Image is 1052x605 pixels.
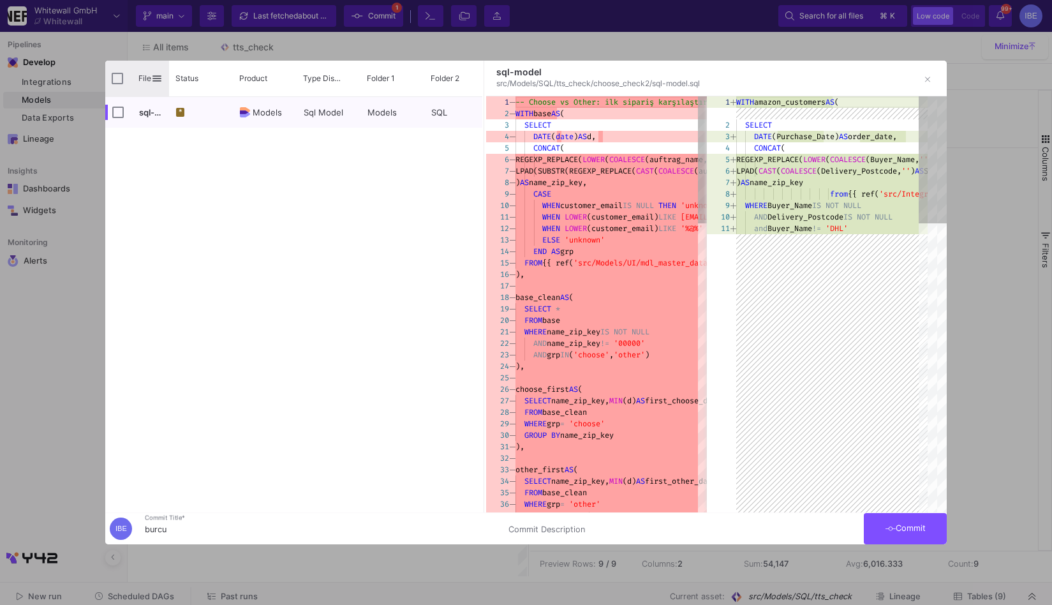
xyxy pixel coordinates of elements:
[486,361,509,372] div: 24
[175,73,198,83] span: Status
[741,177,750,188] span: AS
[848,189,879,199] span: {{ ref(
[623,396,636,406] span: (d)
[542,258,574,268] span: {{ ref(
[524,315,542,325] span: FROM
[707,142,730,154] div: 4
[110,518,132,540] div: IBE
[486,303,509,315] div: 19
[578,384,582,394] span: (
[515,269,524,280] span: ),
[839,131,848,142] span: AS
[542,235,560,245] span: ELSE
[587,223,658,234] span: (customer_email)
[574,350,609,360] span: 'choose'
[533,108,551,119] span: base
[560,108,565,119] span: (
[645,476,716,486] span: first_other_date
[547,350,560,360] span: grp
[515,166,636,176] span: LPAD(SUBSTR(REGEXP_REPLACE(
[681,200,721,211] span: 'unknown'
[486,395,509,407] div: 27
[767,223,812,234] span: Buyer_Name
[360,97,424,128] div: Models
[253,98,290,128] span: Models
[636,396,645,406] span: AS
[547,499,560,509] span: grp
[707,131,730,142] div: 3
[551,476,609,486] span: name_zip_key,
[486,280,509,292] div: 17
[826,154,830,165] span: (
[515,361,524,371] span: ),
[781,166,817,176] span: COALESCE
[565,223,587,234] span: LOWER
[812,200,821,211] span: IS
[857,212,870,222] span: NOT
[574,465,578,475] span: (
[524,120,551,130] span: SELECT
[600,327,609,337] span: IS
[547,338,600,348] span: name_zip_key
[515,97,734,107] span: -- Choose vs Other: ilk sipariş karşılaştırması +
[754,131,772,142] span: DATE
[542,407,587,417] span: base_clean
[515,108,533,119] span: WITH
[486,407,509,418] div: 28
[843,212,852,222] span: IS
[707,200,730,211] div: 9
[520,177,529,188] span: AS
[515,442,524,452] span: ),
[547,327,600,337] span: name_zip_key
[486,165,509,177] div: 7
[551,246,560,257] span: AS
[767,212,843,222] span: Delivery_Postcode
[560,499,565,509] span: =
[486,131,509,142] div: 4
[587,212,658,222] span: (customer_email)
[736,97,754,107] span: WITH
[524,419,547,429] span: WHERE
[486,108,509,119] div: 2
[556,131,574,142] span: date
[569,419,605,429] span: 'choose'
[551,108,560,119] span: AS
[614,350,645,360] span: 'other'
[533,131,551,142] span: DATE
[515,292,560,302] span: base_clean
[542,488,587,498] span: base_clean
[515,384,569,394] span: choose_first
[636,166,654,176] span: CAST
[803,154,826,165] span: LOWER
[707,223,730,234] div: 11
[848,131,897,142] span: order_date,
[551,511,560,521] span: BY
[486,510,509,521] div: 37
[542,223,560,234] span: WHEN
[542,315,560,325] span: base
[560,292,569,302] span: AS
[515,177,520,188] span: )
[736,166,759,176] span: LPAD(
[486,142,509,154] div: 5
[834,97,839,107] span: (
[609,350,614,360] span: ,
[658,212,676,222] span: LIKE
[565,465,574,475] span: AS
[565,235,605,245] span: 'unknown'
[636,476,645,486] span: AS
[533,246,547,257] span: END
[496,78,878,89] div: src/Models/SQL/tts_check/choose_check2/sql-model.sql
[609,476,623,486] span: MIN
[551,131,556,142] span: (
[486,475,509,487] div: 34
[754,143,781,153] span: CONCAT
[542,200,560,211] span: WHEN
[772,131,839,142] span: (Purchase_Date)
[486,464,509,475] div: 33
[614,338,645,348] span: '00000'
[486,200,509,211] div: 10
[560,419,565,429] span: =
[866,154,919,165] span: (Buyer_Name,
[542,212,560,222] span: WHEN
